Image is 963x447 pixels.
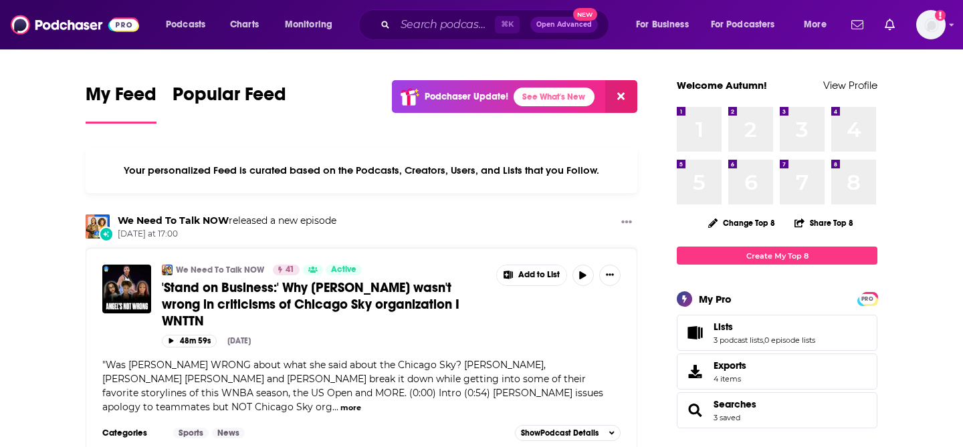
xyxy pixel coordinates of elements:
[536,21,592,28] span: Open Advanced
[326,265,362,275] a: Active
[935,10,946,21] svg: Add a profile image
[681,401,708,420] a: Searches
[714,398,756,410] a: Searches
[714,374,746,384] span: 4 items
[681,362,708,381] span: Exports
[102,359,603,413] span: "
[102,428,163,438] h3: Categories
[212,428,245,438] a: News
[804,15,827,34] span: More
[340,402,361,414] button: more
[331,263,356,277] span: Active
[86,83,156,124] a: My Feed
[700,214,783,231] button: Change Top 8
[156,14,223,35] button: open menu
[118,214,229,227] a: We Need To Talk NOW
[521,428,599,438] span: Show Podcast Details
[599,265,621,286] button: Show More Button
[332,401,338,413] span: ...
[859,293,875,303] a: PRO
[711,15,775,34] span: For Podcasters
[714,321,733,333] span: Lists
[425,91,508,102] p: Podchaser Update!
[846,13,869,36] a: Show notifications dropdown
[514,88,595,106] a: See What's New
[102,359,603,413] span: Was [PERSON_NAME] WRONG about what she said about the Chicago Sky? [PERSON_NAME], [PERSON_NAME] [...
[86,214,110,239] img: We Need To Talk NOW
[371,9,622,40] div: Search podcasts, credits, & more...
[162,265,173,275] img: We Need To Talk NOW
[677,247,877,265] a: Create My Top 8
[677,392,877,428] span: Searches
[515,425,621,441] button: ShowPodcast Details
[677,353,877,390] a: Exports
[677,79,767,92] a: Welcome Autumn!
[636,15,689,34] span: For Business
[276,14,350,35] button: open menu
[285,15,332,34] span: Monitoring
[681,323,708,342] a: Lists
[702,14,794,35] button: open menu
[714,359,746,371] span: Exports
[166,15,205,34] span: Podcasts
[495,16,520,33] span: ⌘ K
[699,293,732,305] div: My Pro
[916,10,946,39] button: Show profile menu
[395,14,495,35] input: Search podcasts, credits, & more...
[879,13,900,36] a: Show notifications dropdown
[230,15,259,34] span: Charts
[763,335,764,345] span: ,
[176,265,264,275] a: We Need To Talk NOW
[173,428,209,438] a: Sports
[518,270,560,280] span: Add to List
[227,336,251,345] div: [DATE]
[86,83,156,114] span: My Feed
[11,12,139,37] img: Podchaser - Follow, Share and Rate Podcasts
[118,229,336,240] span: [DATE] at 17:00
[162,279,459,329] span: 'Stand on Business:' Why [PERSON_NAME] wasn't wrong in criticisms of Chicago Sky organization I W...
[162,335,217,347] button: 48m 59s
[794,210,854,236] button: Share Top 8
[573,8,597,21] span: New
[677,315,877,351] span: Lists
[273,265,300,275] a: 41
[627,14,706,35] button: open menu
[714,321,815,333] a: Lists
[714,413,740,422] a: 3 saved
[99,227,114,241] div: New Episode
[286,263,294,277] span: 41
[221,14,267,35] a: Charts
[162,279,487,329] a: 'Stand on Business:' Why [PERSON_NAME] wasn't wrong in criticisms of Chicago Sky organization I W...
[173,83,286,124] a: Popular Feed
[86,148,637,193] div: Your personalized Feed is curated based on the Podcasts, Creators, Users, and Lists that you Follow.
[102,265,151,313] img: 'Stand on Business:' Why Angel Reese wasn't wrong in criticisms of Chicago Sky organization I WNTTN
[173,83,286,114] span: Popular Feed
[764,335,815,345] a: 0 episode lists
[714,335,763,345] a: 3 podcast lists
[118,214,336,227] h3: released a new episode
[497,265,566,285] button: Show More Button
[916,10,946,39] img: User Profile
[794,14,843,35] button: open menu
[823,79,877,92] a: View Profile
[616,214,637,231] button: Show More Button
[916,10,946,39] span: Logged in as autumncomm
[530,17,598,33] button: Open AdvancedNew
